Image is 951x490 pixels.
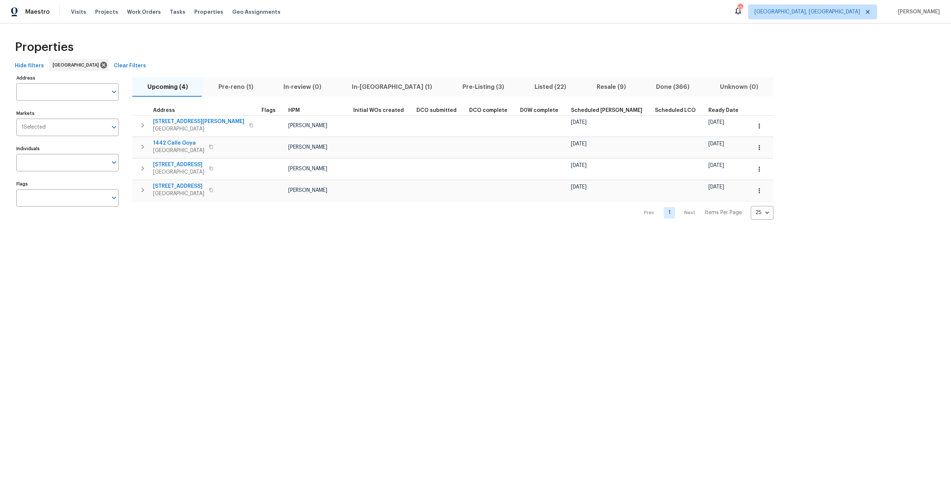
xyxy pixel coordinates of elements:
[708,141,724,146] span: [DATE]
[170,9,185,14] span: Tasks
[194,8,223,16] span: Properties
[71,8,86,16] span: Visits
[16,111,119,116] label: Markets
[109,193,119,203] button: Open
[754,8,860,16] span: [GEOGRAPHIC_DATA], [GEOGRAPHIC_DATA]
[288,166,327,171] span: [PERSON_NAME]
[708,108,739,113] span: Ready Date
[153,118,244,125] span: [STREET_ADDRESS][PERSON_NAME]
[111,59,149,73] button: Clear Filters
[153,125,244,133] span: [GEOGRAPHIC_DATA]
[153,183,204,190] span: [STREET_ADDRESS]
[520,108,558,113] span: D0W complete
[153,139,204,147] span: 1442 Calle Goya
[288,108,300,113] span: HPM
[708,184,724,190] span: [DATE]
[153,190,204,197] span: [GEOGRAPHIC_DATA]
[664,207,675,219] a: Goto page 1
[705,209,742,216] p: Items Per Page
[571,120,587,125] span: [DATE]
[571,163,587,168] span: [DATE]
[571,141,587,146] span: [DATE]
[262,108,276,113] span: Flags
[127,8,161,16] span: Work Orders
[637,206,773,220] nav: Pagination Navigation
[49,59,108,71] div: [GEOGRAPHIC_DATA]
[524,82,577,92] span: Listed (22)
[25,8,50,16] span: Maestro
[708,120,724,125] span: [DATE]
[53,61,102,69] span: [GEOGRAPHIC_DATA]
[22,124,46,130] span: 1 Selected
[571,108,642,113] span: Scheduled [PERSON_NAME]
[153,108,175,113] span: Address
[709,82,769,92] span: Unknown (0)
[586,82,637,92] span: Resale (9)
[16,182,119,186] label: Flags
[895,8,940,16] span: [PERSON_NAME]
[452,82,515,92] span: Pre-Listing (3)
[353,108,404,113] span: Initial WOs created
[469,108,507,113] span: DCO complete
[16,76,119,80] label: Address
[109,87,119,97] button: Open
[751,203,773,222] div: 25
[15,43,74,51] span: Properties
[655,108,696,113] span: Scheduled LCO
[109,122,119,132] button: Open
[137,82,199,92] span: Upcoming (4)
[273,82,332,92] span: In-review (0)
[288,123,327,128] span: [PERSON_NAME]
[208,82,264,92] span: Pre-reno (1)
[16,146,119,151] label: Individuals
[15,61,44,71] span: Hide filters
[708,163,724,168] span: [DATE]
[153,161,204,168] span: [STREET_ADDRESS]
[12,59,47,73] button: Hide filters
[288,145,327,150] span: [PERSON_NAME]
[95,8,118,16] span: Projects
[737,4,743,12] div: 10
[153,147,204,154] span: [GEOGRAPHIC_DATA]
[153,168,204,176] span: [GEOGRAPHIC_DATA]
[109,157,119,168] button: Open
[645,82,700,92] span: Done (366)
[288,188,327,193] span: [PERSON_NAME]
[341,82,443,92] span: In-[GEOGRAPHIC_DATA] (1)
[571,184,587,190] span: [DATE]
[232,8,280,16] span: Geo Assignments
[114,61,146,71] span: Clear Filters
[416,108,457,113] span: DCO submitted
